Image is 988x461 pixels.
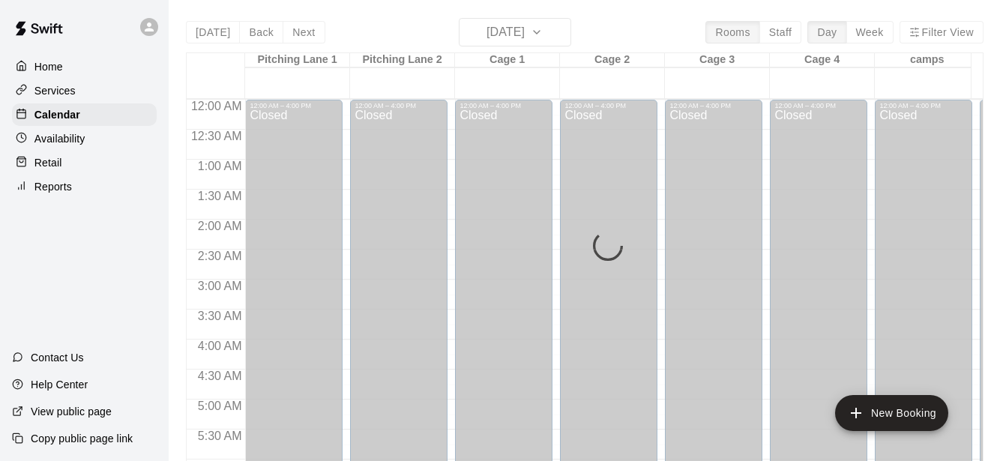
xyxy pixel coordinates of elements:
p: Help Center [31,377,88,392]
div: 12:00 AM – 4:00 PM [460,102,548,109]
span: 12:30 AM [187,130,246,142]
div: Cage 1 [455,53,560,67]
p: Contact Us [31,350,84,365]
p: Home [34,59,63,74]
span: 1:30 AM [194,190,246,202]
span: 4:00 AM [194,340,246,352]
p: Copy public page link [31,431,133,446]
span: 5:30 AM [194,430,246,442]
a: Retail [12,151,157,174]
p: Calendar [34,107,80,122]
p: View public page [31,404,112,419]
div: Cage 4 [770,53,875,67]
div: 12:00 AM – 4:00 PM [250,102,338,109]
p: Retail [34,155,62,170]
div: 12:00 AM – 4:00 PM [669,102,758,109]
p: Availability [34,131,85,146]
a: Reports [12,175,157,198]
div: 12:00 AM – 4:00 PM [774,102,863,109]
a: Calendar [12,103,157,126]
button: add [835,395,948,431]
div: 12:00 AM – 4:00 PM [355,102,443,109]
div: Cage 3 [665,53,770,67]
a: Availability [12,127,157,150]
span: 1:00 AM [194,160,246,172]
a: Services [12,79,157,102]
span: 4:30 AM [194,370,246,382]
div: 12:00 AM – 4:00 PM [879,102,968,109]
a: Home [12,55,157,78]
div: camps [875,53,980,67]
p: Services [34,83,76,98]
span: 12:00 AM [187,100,246,112]
span: 3:30 AM [194,310,246,322]
span: 5:00 AM [194,400,246,412]
div: Cage 2 [560,53,665,67]
span: 2:00 AM [194,220,246,232]
span: 2:30 AM [194,250,246,262]
span: 3:00 AM [194,280,246,292]
p: Reports [34,179,72,194]
div: Pitching Lane 2 [350,53,455,67]
div: Pitching Lane 1 [245,53,350,67]
div: 12:00 AM – 4:00 PM [564,102,653,109]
